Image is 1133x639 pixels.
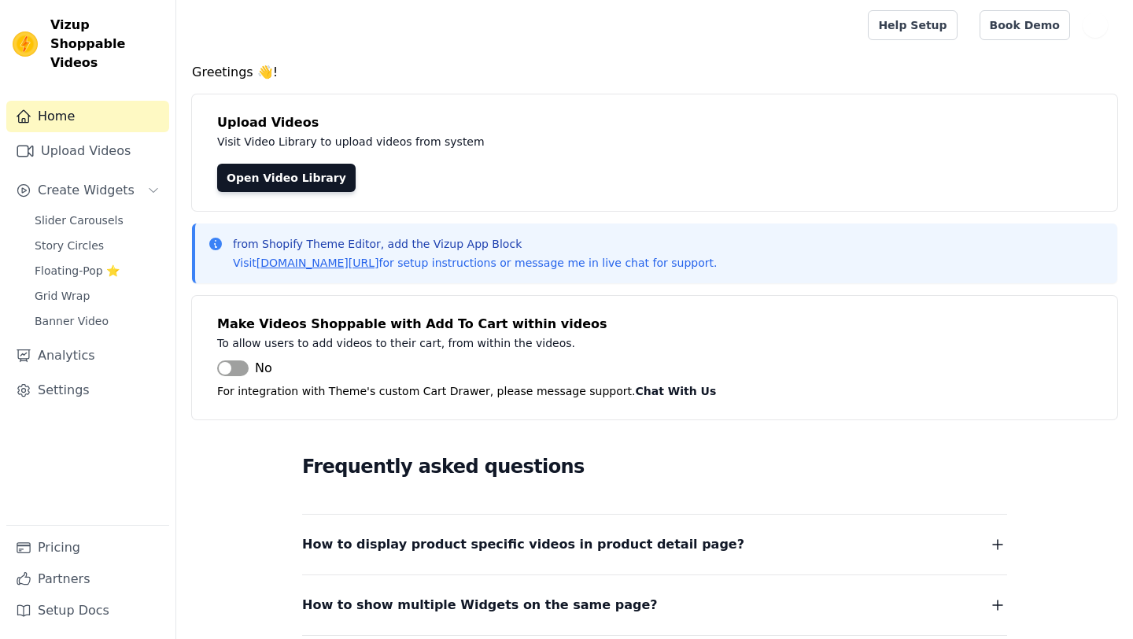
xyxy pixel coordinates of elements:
[217,113,1092,132] h4: Upload Videos
[302,594,1007,616] button: How to show multiple Widgets on the same page?
[6,375,169,406] a: Settings
[35,313,109,329] span: Banner Video
[217,164,356,192] a: Open Video Library
[35,288,90,304] span: Grid Wrap
[302,534,1007,556] button: How to display product specific videos in product detail page?
[13,31,38,57] img: Vizup
[302,534,744,556] span: How to display product specific videos in product detail page?
[25,260,169,282] a: Floating-Pop ⭐
[25,310,169,332] a: Banner Video
[302,451,1007,482] h2: Frequently asked questions
[217,132,922,151] p: Visit Video Library to upload videos from system
[35,263,120,279] span: Floating-Pop ⭐
[192,63,1117,82] h4: Greetings 👋!
[25,285,169,307] a: Grid Wrap
[6,532,169,563] a: Pricing
[868,10,957,40] a: Help Setup
[6,101,169,132] a: Home
[233,236,717,252] p: from Shopify Theme Editor, add the Vizup App Block
[35,238,104,253] span: Story Circles
[255,359,272,378] span: No
[38,181,135,200] span: Create Widgets
[980,10,1070,40] a: Book Demo
[217,359,272,378] button: No
[6,595,169,626] a: Setup Docs
[636,382,717,401] button: Chat With Us
[6,135,169,167] a: Upload Videos
[302,594,658,616] span: How to show multiple Widgets on the same page?
[217,315,1092,334] h4: Make Videos Shoppable with Add To Cart within videos
[25,209,169,231] a: Slider Carousels
[217,334,922,353] p: To allow users to add videos to their cart, from within the videos.
[35,212,124,228] span: Slider Carousels
[6,340,169,371] a: Analytics
[25,235,169,257] a: Story Circles
[217,382,1092,401] p: For integration with Theme's custom Cart Drawer, please message support.
[6,563,169,595] a: Partners
[50,16,163,72] span: Vizup Shoppable Videos
[256,257,379,269] a: [DOMAIN_NAME][URL]
[6,175,169,206] button: Create Widgets
[233,255,717,271] p: Visit for setup instructions or message me in live chat for support.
